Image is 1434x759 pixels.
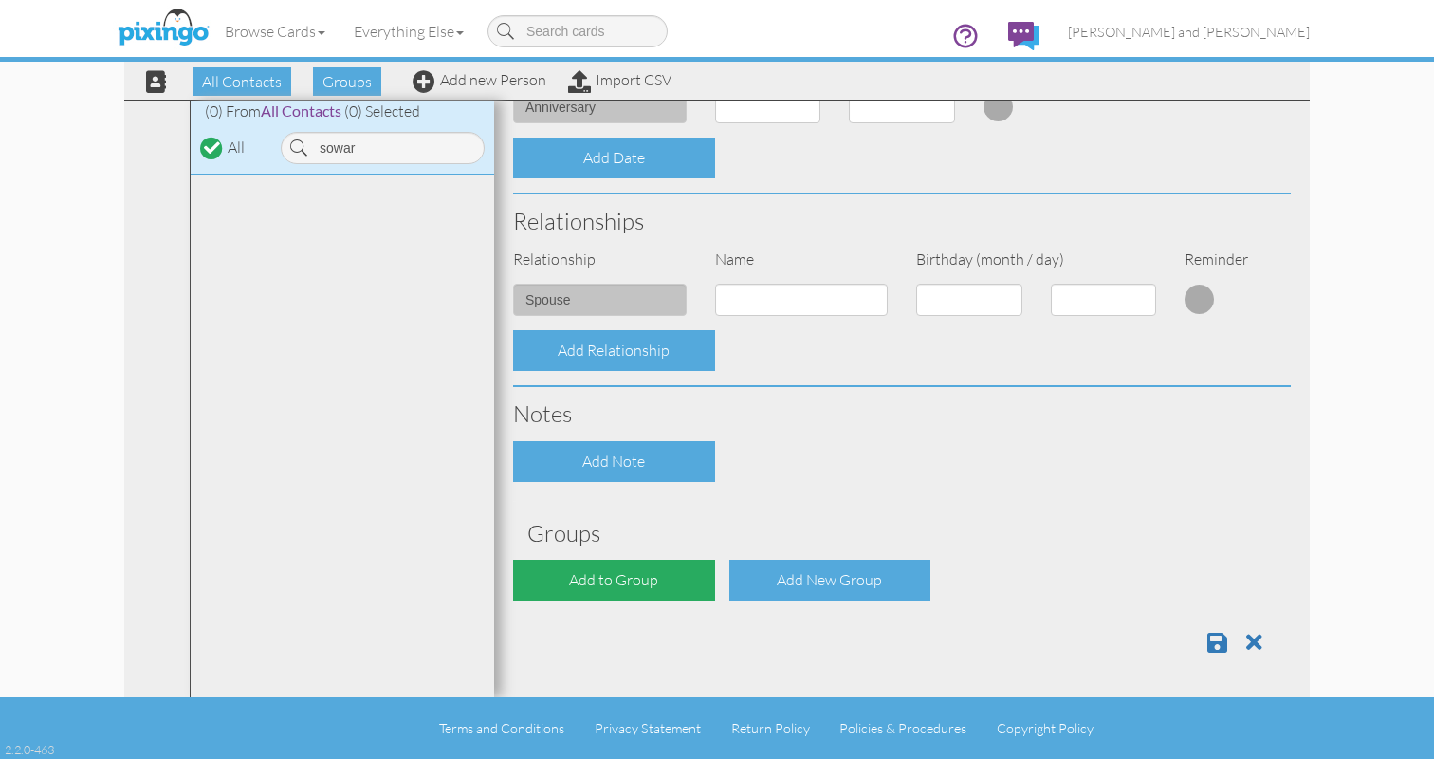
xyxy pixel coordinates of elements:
[513,138,715,178] div: Add Date
[340,8,478,55] a: Everything Else
[839,720,966,736] a: Policies & Procedures
[439,720,564,736] a: Terms and Conditions
[729,560,931,601] div: Add New Group
[595,720,701,736] a: Privacy Statement
[1008,22,1039,50] img: comments.svg
[731,720,810,736] a: Return Policy
[513,441,715,482] div: Add Note
[701,249,903,270] div: Name
[1068,24,1310,40] span: [PERSON_NAME] and [PERSON_NAME]
[568,70,671,89] a: Import CSV
[513,401,1291,426] h3: Notes
[261,102,341,120] span: All Contacts
[313,67,381,96] span: Groups
[344,102,420,120] span: (0) Selected
[527,521,1277,546] h3: Groups
[513,560,715,601] div: Add to Group
[513,330,715,371] div: Add Relationship
[499,249,701,270] div: Relationship
[1054,8,1324,56] a: [PERSON_NAME] and [PERSON_NAME]
[1170,249,1238,270] div: Reminder
[211,8,340,55] a: Browse Cards
[413,70,546,89] a: Add new Person
[191,101,494,122] div: (0) From
[193,67,291,96] span: All Contacts
[902,249,1170,270] div: Birthday (month / day)
[513,209,1291,233] h3: Relationships
[997,720,1094,736] a: Copyright Policy
[228,137,245,158] div: All
[513,284,687,316] input: (e.g. Friend, Daughter)
[5,741,54,758] div: 2.2.0-463
[487,15,668,47] input: Search cards
[113,5,213,52] img: pixingo logo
